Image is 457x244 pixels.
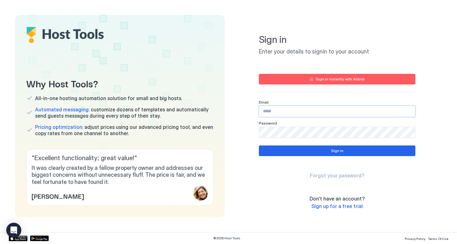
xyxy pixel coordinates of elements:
span: Pricing optimization: [35,124,83,130]
button: Sign in instantly with Airbnb [259,74,415,84]
span: It was clearly created by a fellow property owner and addresses our biggest concerns without unne... [32,165,208,186]
span: © 2025 Host Tools [213,236,240,240]
span: Privacy Policy [405,237,425,241]
span: Sign up for a free trial [311,203,363,209]
span: Enter your details to signin to your account [259,48,415,55]
span: Automated messaging: [35,106,90,113]
span: customize dozens of templates and automatically send guests messages during every step of their s... [35,106,213,119]
span: Why Host Tools? [26,76,213,90]
a: Sign up for a free trial [311,203,363,210]
span: All-in-one hosting automation solution for small and big hosts. [35,95,182,101]
div: Sign in [331,148,343,154]
div: profile [193,186,208,201]
span: Terms Of Use [428,237,448,241]
span: Password [259,121,277,125]
a: Forgot your password? [310,172,364,179]
input: Input Field [259,127,415,138]
a: Google Play Store [30,236,49,241]
a: Terms Of Use [428,235,448,241]
div: Sign in instantly with Airbnb [316,76,365,82]
input: Input Field [259,106,415,117]
span: [PERSON_NAME] [32,191,84,201]
div: Open Intercom Messenger [6,223,21,238]
a: Privacy Policy [405,235,425,241]
span: Don't have an account? [310,196,365,202]
button: Sign in [259,145,415,156]
span: adjust prices using our advanced pricing tool, and even copy rates from one channel to another. [35,124,213,136]
span: Email [259,100,269,104]
span: Sign in [259,34,415,46]
a: App Store [9,236,28,241]
span: " Excellent functionality; great value! " [32,154,208,162]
